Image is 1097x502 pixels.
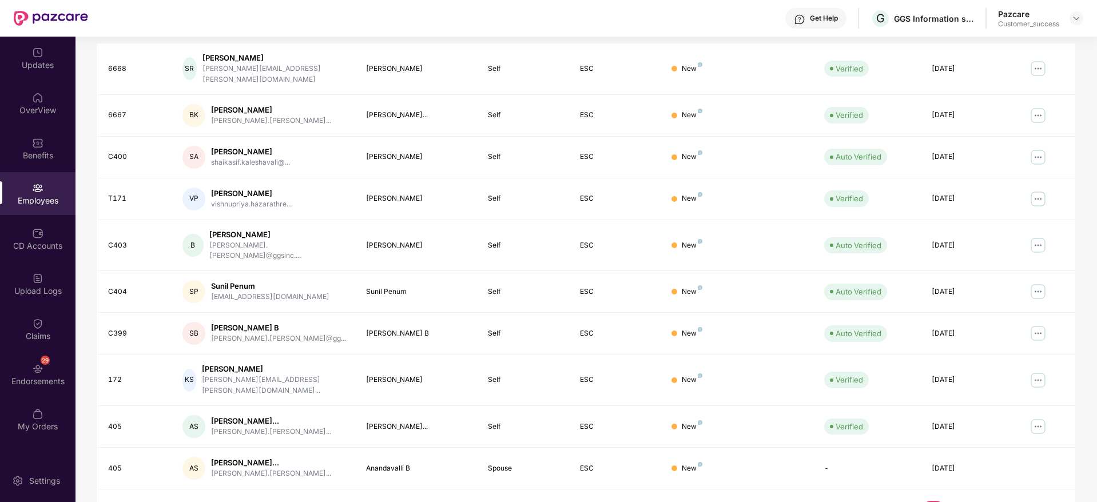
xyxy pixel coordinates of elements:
[836,421,863,432] div: Verified
[366,193,470,204] div: [PERSON_NAME]
[211,105,331,115] div: [PERSON_NAME]
[682,328,702,339] div: New
[211,188,292,199] div: [PERSON_NAME]
[366,463,470,474] div: Anandavalli B
[488,374,561,385] div: Self
[682,193,702,204] div: New
[998,9,1059,19] div: Pazcare
[876,11,885,25] span: G
[182,369,197,392] div: KS
[794,14,805,25] img: svg+xml;base64,PHN2ZyBpZD0iSGVscC0zMngzMiIgeG1sbnM9Imh0dHA6Ly93d3cudzMub3JnLzIwMDAvc3ZnIiB3aWR0aD...
[108,374,164,385] div: 172
[682,110,702,121] div: New
[698,239,702,244] img: svg+xml;base64,PHN2ZyB4bWxucz0iaHR0cDovL3d3dy53My5vcmcvMjAwMC9zdmciIHdpZHRoPSI4IiBoZWlnaHQ9IjgiIH...
[836,151,881,162] div: Auto Verified
[488,286,561,297] div: Self
[32,363,43,374] img: svg+xml;base64,PHN2ZyBpZD0iRW5kb3JzZW1lbnRzIiB4bWxucz0iaHR0cDovL3d3dy53My5vcmcvMjAwMC9zdmciIHdpZH...
[202,63,348,85] div: [PERSON_NAME][EMAIL_ADDRESS][PERSON_NAME][DOMAIN_NAME]
[580,421,653,432] div: ESC
[836,328,881,339] div: Auto Verified
[32,92,43,103] img: svg+xml;base64,PHN2ZyBpZD0iSG9tZSIgeG1sbnM9Imh0dHA6Ly93d3cudzMub3JnLzIwMDAvc3ZnIiB3aWR0aD0iMjAiIG...
[698,109,702,113] img: svg+xml;base64,PHN2ZyB4bWxucz0iaHR0cDovL3d3dy53My5vcmcvMjAwMC9zdmciIHdpZHRoPSI4IiBoZWlnaHQ9IjgiIH...
[32,318,43,329] img: svg+xml;base64,PHN2ZyBpZD0iQ2xhaW0iIHhtbG5zPSJodHRwOi8vd3d3LnczLm9yZy8yMDAwL3N2ZyIgd2lkdGg9IjIwIi...
[698,420,702,425] img: svg+xml;base64,PHN2ZyB4bWxucz0iaHR0cDovL3d3dy53My5vcmcvMjAwMC9zdmciIHdpZHRoPSI4IiBoZWlnaHQ9IjgiIH...
[580,328,653,339] div: ESC
[211,146,290,157] div: [PERSON_NAME]
[108,421,164,432] div: 405
[836,109,863,121] div: Verified
[1029,106,1047,125] img: manageButton
[182,280,205,303] div: SP
[580,240,653,251] div: ESC
[182,104,205,127] div: BK
[682,463,702,474] div: New
[209,229,348,240] div: [PERSON_NAME]
[26,475,63,487] div: Settings
[682,286,702,297] div: New
[366,240,470,251] div: [PERSON_NAME]
[211,416,331,427] div: [PERSON_NAME]...
[32,228,43,239] img: svg+xml;base64,PHN2ZyBpZD0iQ0RfQWNjb3VudHMiIGRhdGEtbmFtZT0iQ0QgQWNjb3VudHMiIHhtbG5zPSJodHRwOi8vd3...
[932,328,1005,339] div: [DATE]
[932,286,1005,297] div: [DATE]
[682,421,702,432] div: New
[488,63,561,74] div: Self
[211,468,331,479] div: [PERSON_NAME].[PERSON_NAME]...
[211,457,331,468] div: [PERSON_NAME]...
[488,328,561,339] div: Self
[836,63,863,74] div: Verified
[32,408,43,420] img: svg+xml;base64,PHN2ZyBpZD0iTXlfT3JkZXJzIiBkYXRhLW5hbWU9Ik15IE9yZGVycyIgeG1sbnM9Imh0dHA6Ly93d3cudz...
[580,152,653,162] div: ESC
[211,427,331,437] div: [PERSON_NAME].[PERSON_NAME]...
[682,240,702,251] div: New
[1029,417,1047,436] img: manageButton
[32,137,43,149] img: svg+xml;base64,PHN2ZyBpZD0iQmVuZWZpdHMiIHhtbG5zPSJodHRwOi8vd3d3LnczLm9yZy8yMDAwL3N2ZyIgd2lkdGg9Ij...
[580,374,653,385] div: ESC
[932,374,1005,385] div: [DATE]
[211,115,331,126] div: [PERSON_NAME].[PERSON_NAME]...
[211,292,329,302] div: [EMAIL_ADDRESS][DOMAIN_NAME]
[202,53,348,63] div: [PERSON_NAME]
[580,110,653,121] div: ESC
[682,152,702,162] div: New
[366,152,470,162] div: [PERSON_NAME]
[182,415,205,438] div: AS
[932,463,1005,474] div: [DATE]
[1072,14,1081,23] img: svg+xml;base64,PHN2ZyBpZD0iRHJvcGRvd24tMzJ4MzIiIHhtbG5zPSJodHRwOi8vd3d3LnczLm9yZy8yMDAwL3N2ZyIgd2...
[698,192,702,197] img: svg+xml;base64,PHN2ZyB4bWxucz0iaHR0cDovL3d3dy53My5vcmcvMjAwMC9zdmciIHdpZHRoPSI4IiBoZWlnaHQ9IjgiIH...
[1029,236,1047,254] img: manageButton
[182,57,197,80] div: SR
[211,322,346,333] div: [PERSON_NAME] B
[32,47,43,58] img: svg+xml;base64,PHN2ZyBpZD0iVXBkYXRlZCIgeG1sbnM9Imh0dHA6Ly93d3cudzMub3JnLzIwMDAvc3ZnIiB3aWR0aD0iMj...
[211,199,292,210] div: vishnupriya.hazarathre...
[580,193,653,204] div: ESC
[932,240,1005,251] div: [DATE]
[366,63,470,74] div: [PERSON_NAME]
[488,152,561,162] div: Self
[698,285,702,290] img: svg+xml;base64,PHN2ZyB4bWxucz0iaHR0cDovL3d3dy53My5vcmcvMjAwMC9zdmciIHdpZHRoPSI4IiBoZWlnaHQ9IjgiIH...
[211,333,346,344] div: [PERSON_NAME].[PERSON_NAME]@gg...
[366,286,470,297] div: Sunil Penum
[1029,324,1047,342] img: manageButton
[366,421,470,432] div: [PERSON_NAME]...
[182,457,205,480] div: AS
[932,421,1005,432] div: [DATE]
[698,327,702,332] img: svg+xml;base64,PHN2ZyB4bWxucz0iaHR0cDovL3d3dy53My5vcmcvMjAwMC9zdmciIHdpZHRoPSI4IiBoZWlnaHQ9IjgiIH...
[14,11,88,26] img: New Pazcare Logo
[12,475,23,487] img: svg+xml;base64,PHN2ZyBpZD0iU2V0dGluZy0yMHgyMCIgeG1sbnM9Imh0dHA6Ly93d3cudzMub3JnLzIwMDAvc3ZnIiB3aW...
[182,188,205,210] div: VP
[894,13,974,24] div: GGS Information services private limited
[1029,148,1047,166] img: manageButton
[108,152,164,162] div: C400
[32,273,43,284] img: svg+xml;base64,PHN2ZyBpZD0iVXBsb2FkX0xvZ3MiIGRhdGEtbmFtZT0iVXBsb2FkIExvZ3MiIHhtbG5zPSJodHRwOi8vd3...
[698,373,702,378] img: svg+xml;base64,PHN2ZyB4bWxucz0iaHR0cDovL3d3dy53My5vcmcvMjAwMC9zdmciIHdpZHRoPSI4IiBoZWlnaHQ9IjgiIH...
[682,374,702,385] div: New
[1029,282,1047,301] img: manageButton
[488,110,561,121] div: Self
[932,63,1005,74] div: [DATE]
[580,63,653,74] div: ESC
[682,63,702,74] div: New
[182,322,205,345] div: SB
[810,14,838,23] div: Get Help
[836,193,863,204] div: Verified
